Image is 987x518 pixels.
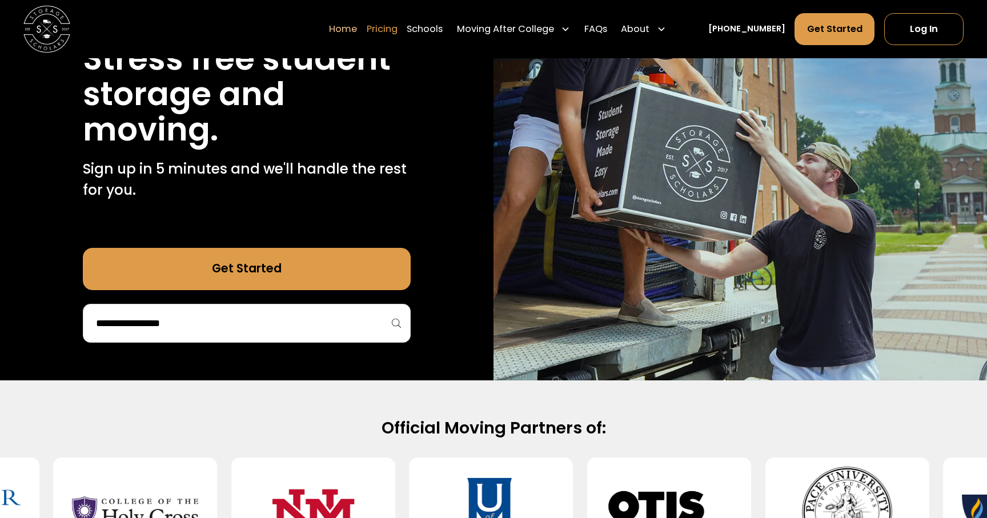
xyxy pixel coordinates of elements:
[83,41,411,147] h1: Stress free student storage and moving.
[457,22,554,37] div: Moving After College
[407,13,443,46] a: Schools
[367,13,398,46] a: Pricing
[83,159,411,201] p: Sign up in 5 minutes and we'll handle the rest for you.
[23,6,70,53] img: Storage Scholars main logo
[329,13,357,46] a: Home
[795,14,874,45] a: Get Started
[621,22,649,37] div: About
[884,14,964,45] a: Log In
[23,6,70,53] a: home
[452,13,575,46] div: Moving After College
[616,13,671,46] div: About
[708,23,785,35] a: [PHONE_NUMBER]
[584,13,607,46] a: FAQs
[119,417,868,439] h2: Official Moving Partners of:
[83,248,411,290] a: Get Started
